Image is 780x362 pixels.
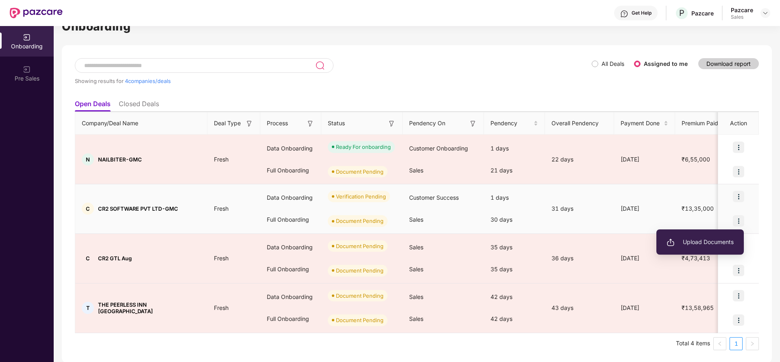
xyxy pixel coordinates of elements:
label: All Deals [601,60,624,67]
li: Previous Page [713,337,726,350]
div: Document Pending [336,266,383,275]
div: [DATE] [614,303,675,312]
div: 1 days [484,137,545,159]
div: C [82,252,94,264]
div: Document Pending [336,168,383,176]
div: 30 days [484,209,545,231]
th: Overall Pendency [545,112,614,135]
span: NAILBITER-GMC [98,156,142,163]
div: 31 days [545,204,614,213]
th: Company/Deal Name [75,112,207,135]
span: Pendency On [409,119,445,128]
div: C [82,203,94,215]
span: CR2 SOFTWARE PVT LTD-GMC [98,205,178,212]
img: icon [733,314,744,326]
li: Total 4 items [676,337,710,350]
div: [DATE] [614,204,675,213]
span: Fresh [207,156,235,163]
div: Full Onboarding [260,209,321,231]
div: Full Onboarding [260,308,321,330]
label: Assigned to me [644,60,688,67]
button: left [713,337,726,350]
span: Sales [409,266,423,273]
span: left [717,341,722,346]
div: 1 days [484,187,545,209]
img: svg+xml;base64,PHN2ZyB3aWR0aD0iMjAiIGhlaWdodD0iMjAiIHZpZXdCb3g9IjAgMCAyMCAyMCIgZmlsbD0ibm9uZSIgeG... [23,33,31,41]
li: Open Deals [75,100,111,111]
img: icon [733,166,744,177]
div: Pazcare [731,6,753,14]
span: CR2 GTL Aug [98,255,132,262]
img: icon [733,290,744,301]
img: svg+xml;base64,PHN2ZyB3aWR0aD0iMjAiIGhlaWdodD0iMjAiIHZpZXdCb3g9IjAgMCAyMCAyMCIgZmlsbD0ibm9uZSIgeG... [667,238,675,246]
img: New Pazcare Logo [10,8,63,18]
span: Upload Documents [667,238,734,246]
span: Customer Success [409,194,459,201]
div: 21 days [484,159,545,181]
th: Pendency [484,112,545,135]
span: Fresh [207,304,235,311]
img: svg+xml;base64,PHN2ZyB3aWR0aD0iMTYiIGhlaWdodD0iMTYiIHZpZXdCb3g9IjAgMCAxNiAxNiIgZmlsbD0ibm9uZSIgeG... [388,120,396,128]
th: Action [718,112,759,135]
div: Document Pending [336,316,383,324]
button: Download report [698,58,759,69]
span: Customer Onboarding [409,145,468,152]
span: Fresh [207,205,235,212]
span: Payment Done [621,119,662,128]
img: svg+xml;base64,PHN2ZyB3aWR0aD0iMTYiIGhlaWdodD0iMTYiIHZpZXdCb3g9IjAgMCAxNiAxNiIgZmlsbD0ibm9uZSIgeG... [469,120,477,128]
div: Full Onboarding [260,258,321,280]
th: Payment Done [614,112,675,135]
img: svg+xml;base64,PHN2ZyB3aWR0aD0iMjAiIGhlaWdodD0iMjAiIHZpZXdCb3g9IjAgMCAyMCAyMCIgZmlsbD0ibm9uZSIgeG... [23,65,31,74]
img: icon [733,215,744,227]
div: [DATE] [614,254,675,263]
span: THE PEERLESS INN [GEOGRAPHIC_DATA] [98,301,201,314]
div: 35 days [484,236,545,258]
span: ₹13,58,965 [675,304,720,311]
div: 43 days [545,303,614,312]
div: 36 days [545,254,614,263]
div: 35 days [484,258,545,280]
div: 42 days [484,308,545,330]
div: N [82,153,94,166]
div: Document Pending [336,242,383,250]
span: Deal Type [214,119,241,128]
div: Showing results for [75,78,592,84]
th: Premium Paid [675,112,728,135]
button: right [746,337,759,350]
span: P [679,8,684,18]
img: icon [733,142,744,153]
span: 4 companies/deals [125,78,171,84]
div: Ready For onboarding [336,143,391,151]
div: Data Onboarding [260,137,321,159]
span: Sales [409,167,423,174]
img: svg+xml;base64,PHN2ZyB3aWR0aD0iMTYiIGhlaWdodD0iMTYiIHZpZXdCb3g9IjAgMCAxNiAxNiIgZmlsbD0ibm9uZSIgeG... [245,120,253,128]
li: Closed Deals [119,100,159,111]
div: Data Onboarding [260,236,321,258]
div: 22 days [545,155,614,164]
div: Sales [731,14,753,20]
div: Data Onboarding [260,187,321,209]
h1: Onboarding [62,17,772,35]
img: icon [733,265,744,276]
span: Pendency [490,119,532,128]
span: Sales [409,315,423,322]
div: T [82,302,94,314]
span: right [750,341,755,346]
span: Sales [409,293,423,300]
span: Sales [409,244,423,251]
div: Document Pending [336,217,383,225]
span: Sales [409,216,423,223]
img: svg+xml;base64,PHN2ZyB3aWR0aD0iMjQiIGhlaWdodD0iMjUiIHZpZXdCb3g9IjAgMCAyNCAyNSIgZmlsbD0ibm9uZSIgeG... [315,61,325,70]
img: svg+xml;base64,PHN2ZyB3aWR0aD0iMTYiIGhlaWdodD0iMTYiIHZpZXdCb3g9IjAgMCAxNiAxNiIgZmlsbD0ibm9uZSIgeG... [306,120,314,128]
span: ₹13,35,000 [675,205,720,212]
li: Next Page [746,337,759,350]
span: Status [328,119,345,128]
div: Full Onboarding [260,159,321,181]
span: ₹6,55,000 [675,156,717,163]
span: Process [267,119,288,128]
span: Fresh [207,255,235,262]
div: Verification Pending [336,192,386,201]
a: 1 [730,338,742,350]
div: Get Help [632,10,651,16]
img: svg+xml;base64,PHN2ZyBpZD0iSGVscC0zMngzMiIgeG1sbnM9Imh0dHA6Ly93d3cudzMub3JnLzIwMDAvc3ZnIiB3aWR0aD... [620,10,628,18]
